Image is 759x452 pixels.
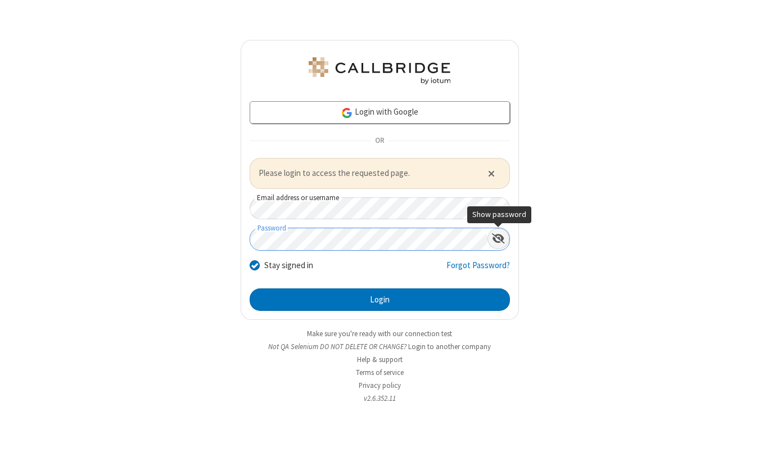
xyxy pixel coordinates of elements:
span: Please login to access the requested page. [259,167,474,180]
a: Login with Google [250,101,510,124]
button: Login to another company [408,341,491,352]
button: Login [250,288,510,311]
a: Forgot Password? [446,259,510,281]
button: Close alert [482,165,500,182]
label: Stay signed in [264,259,313,272]
input: Password [250,228,487,250]
div: Show password [487,228,509,249]
img: google-icon.png [341,107,353,119]
a: Privacy policy [359,381,401,390]
a: Help & support [357,355,403,364]
a: Make sure you're ready with our connection test [307,329,452,338]
a: Terms of service [356,368,404,377]
img: QA Selenium DO NOT DELETE OR CHANGE [306,57,453,84]
span: OR [371,133,388,149]
li: v2.6.352.11 [241,393,519,404]
li: Not QA Selenium DO NOT DELETE OR CHANGE? [241,341,519,352]
iframe: Chat [731,423,751,444]
input: Email address or username [250,197,510,219]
